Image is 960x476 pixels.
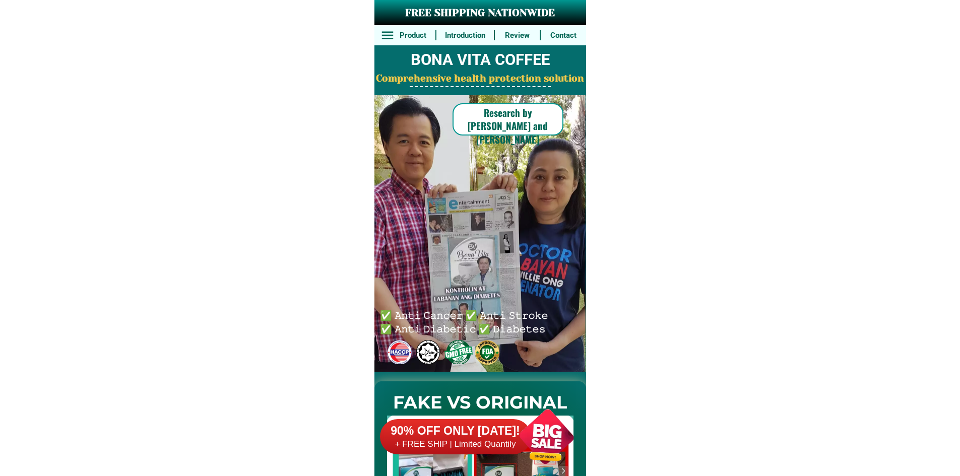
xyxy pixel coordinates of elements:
h2: FAKE VS ORIGINAL [374,389,586,416]
h2: BONA VITA COFFEE [374,48,586,72]
h6: + FREE SHIP | Limited Quantily [380,439,531,450]
h2: Comprehensive health protection solution [374,72,586,86]
h6: Research by [PERSON_NAME] and [PERSON_NAME] [453,106,563,146]
h6: Review [500,30,535,41]
h6: ✅ 𝙰𝚗𝚝𝚒 𝙲𝚊𝚗𝚌𝚎𝚛 ✅ 𝙰𝚗𝚝𝚒 𝚂𝚝𝚛𝚘𝚔𝚎 ✅ 𝙰𝚗𝚝𝚒 𝙳𝚒𝚊𝚋𝚎𝚝𝚒𝚌 ✅ 𝙳𝚒𝚊𝚋𝚎𝚝𝚎𝚜 [380,308,552,334]
h6: Contact [546,30,581,41]
h6: Introduction [441,30,488,41]
h6: 90% OFF ONLY [DATE]! [380,424,531,439]
h3: FREE SHIPPING NATIONWIDE [374,6,586,21]
h6: Product [396,30,430,41]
